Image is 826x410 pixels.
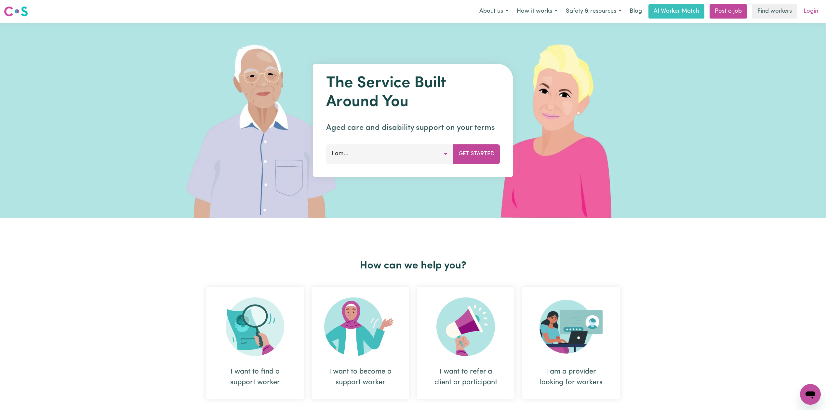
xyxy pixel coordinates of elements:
a: Post a job [710,4,747,19]
a: Careseekers logo [4,4,28,19]
button: I am... [326,144,453,164]
div: I want to become a support worker [312,287,409,399]
iframe: Button to launch messaging window [800,384,821,405]
div: I am a provider looking for workers [538,366,604,388]
button: Get Started [453,144,500,164]
img: Provider [540,297,603,356]
div: I want to find a support worker [222,366,288,388]
img: Careseekers logo [4,6,28,17]
button: How it works [513,5,562,18]
p: Aged care and disability support on your terms [326,122,500,134]
div: I want to become a support worker [327,366,393,388]
h2: How can we help you? [202,260,624,272]
img: Refer [436,297,495,356]
img: Search [226,297,284,356]
button: About us [475,5,513,18]
a: Blog [626,4,646,19]
div: I want to find a support worker [206,287,304,399]
a: AI Worker Match [648,4,704,19]
img: Become Worker [324,297,396,356]
div: I want to refer a client or participant [433,366,499,388]
div: I want to refer a client or participant [417,287,514,399]
h1: The Service Built Around You [326,74,500,112]
a: Login [800,4,822,19]
div: I am a provider looking for workers [522,287,620,399]
button: Safety & resources [562,5,626,18]
a: Find workers [752,4,797,19]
